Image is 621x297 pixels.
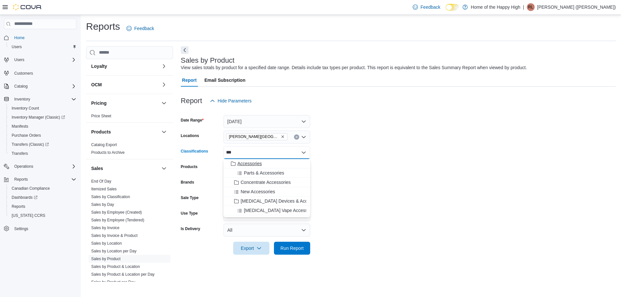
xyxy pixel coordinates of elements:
span: Inventory Manager (Classic) [12,115,65,120]
div: Choose from the following options [223,159,310,215]
span: Sales by Classification [91,194,130,199]
a: Sales by Employee (Tendered) [91,218,144,222]
a: Inventory Count [9,104,42,112]
h3: Products [91,129,111,135]
span: Feedback [420,4,440,10]
label: Brands [181,180,194,185]
button: Reports [6,202,79,211]
button: Catalog [12,82,30,90]
a: Purchase Orders [9,132,44,139]
span: Sales by Invoice & Product [91,233,137,238]
span: Reports [14,177,28,182]
button: Close list of options [301,150,306,155]
span: Concentrate Accessories [241,179,291,186]
button: Pricing [160,99,168,107]
span: Customers [14,71,33,76]
button: Operations [1,162,79,171]
span: Reports [12,204,25,209]
a: Sales by Product & Location per Day [91,272,155,277]
button: Accessories [223,159,310,168]
label: Is Delivery [181,226,200,231]
a: Dashboards [6,193,79,202]
span: Home [14,35,25,40]
button: Next [181,46,189,54]
span: Parts & Accessories [244,170,284,176]
a: Canadian Compliance [9,185,52,192]
span: Canadian Compliance [12,186,50,191]
h3: OCM [91,81,102,88]
span: Users [14,57,24,62]
button: [MEDICAL_DATA] Devices & Accessories [223,196,310,206]
span: Sales by Product & Location [91,264,140,269]
span: [PERSON_NAME][GEOGRAPHIC_DATA] - Fire & Flower [229,133,279,140]
p: [PERSON_NAME] ([PERSON_NAME]) [537,3,616,11]
span: Users [9,43,76,51]
span: Home [12,34,76,42]
span: Purchase Orders [12,133,41,138]
h3: Sales by Product [181,57,234,64]
a: Feedback [410,1,443,14]
span: Products to Archive [91,150,125,155]
label: Locations [181,133,199,138]
a: Reports [9,203,28,210]
button: Export [233,242,269,255]
a: Sales by Location per Day [91,249,136,253]
button: Transfers [6,149,79,158]
a: Users [9,43,24,51]
a: Sales by Invoice [91,226,119,230]
a: Transfers [9,150,30,157]
a: Dashboards [9,194,40,201]
a: Home [12,34,27,42]
span: Inventory Count [9,104,76,112]
span: [MEDICAL_DATA] Vape Accessories [244,207,317,214]
span: Price Sheet [91,113,111,119]
span: Manifests [9,122,76,130]
a: [US_STATE] CCRS [9,212,48,219]
span: Inventory Manager (Classic) [9,113,76,121]
button: Users [1,55,79,64]
button: Manifests [6,122,79,131]
button: Open list of options [301,134,306,140]
button: Reports [12,175,30,183]
span: Hide Parameters [218,98,252,104]
span: Accessories [237,160,262,167]
a: Manifests [9,122,31,130]
div: Pricing [86,112,173,122]
span: Reports [9,203,76,210]
a: Sales by Product [91,257,121,261]
span: Catalog [12,82,76,90]
span: Export [237,242,266,255]
div: Products [86,141,173,159]
button: OCM [160,81,168,89]
span: Washington CCRS [9,212,76,219]
span: Reports [12,175,76,183]
a: End Of Day [91,179,111,184]
nav: Complex example [4,30,76,250]
img: Cova [13,4,42,10]
span: Settings [12,225,76,233]
span: Operations [14,164,33,169]
button: Inventory [12,95,33,103]
h3: Sales [91,165,103,172]
a: Transfers (Classic) [6,140,79,149]
a: Feedback [124,22,157,35]
button: Run Report [274,242,310,255]
button: Inventory [1,95,79,104]
span: [MEDICAL_DATA] Devices & Accessories [241,198,324,204]
h1: Reports [86,20,120,33]
button: Operations [12,163,36,170]
input: Dark Mode [446,4,459,11]
span: Users [12,44,22,49]
p: | [523,3,524,11]
p: Home of the Happy High [471,3,520,11]
div: Sales [86,177,173,289]
a: Settings [12,225,31,233]
span: Manifests [12,124,28,129]
span: Canadian Compliance [9,185,76,192]
button: All [223,224,310,237]
a: Sales by Classification [91,195,130,199]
